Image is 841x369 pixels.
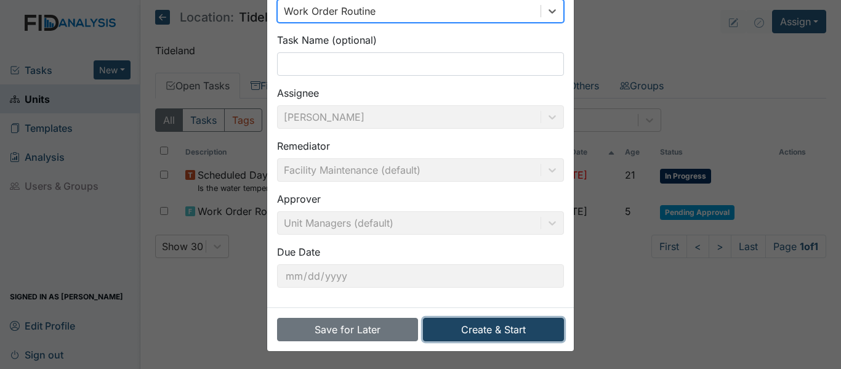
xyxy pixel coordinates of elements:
[277,86,319,100] label: Assignee
[284,4,376,18] div: Work Order Routine
[277,192,321,206] label: Approver
[277,318,418,341] button: Save for Later
[277,139,330,153] label: Remediator
[277,245,320,259] label: Due Date
[423,318,564,341] button: Create & Start
[277,33,377,47] label: Task Name (optional)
